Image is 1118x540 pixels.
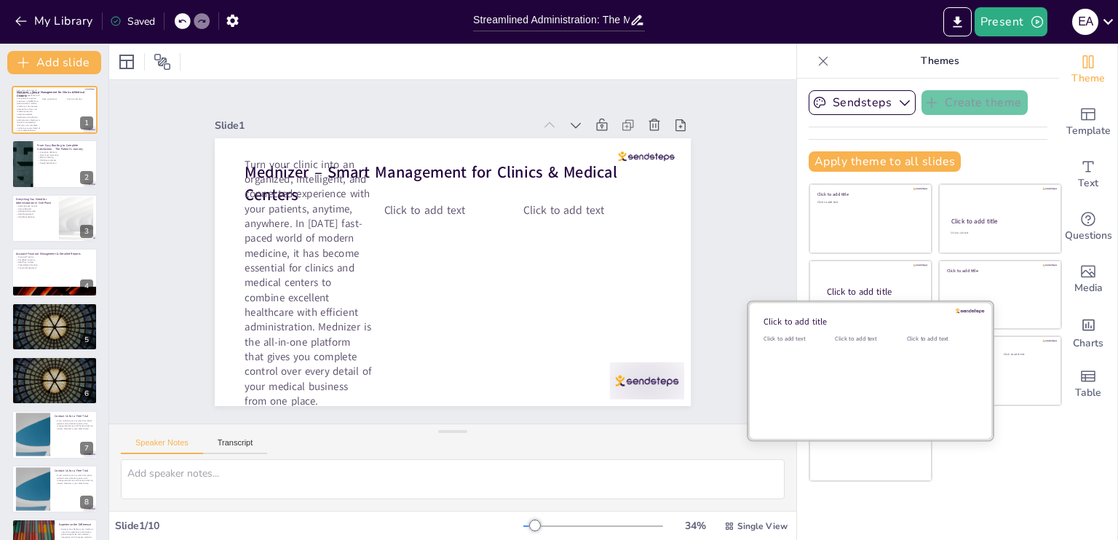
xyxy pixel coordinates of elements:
button: Sendsteps [809,90,916,115]
p: If you’re looking for a system that makes patient communication easier, clinic management faster,... [55,420,93,431]
div: 5 [80,333,93,346]
p: Efficient Waiting [37,156,93,159]
p: Clear Balance Tracking [16,264,93,267]
span: Media [1074,280,1103,296]
span: Click to add text [530,226,611,266]
p: Role Management [16,213,55,215]
div: Slide 1 [263,51,571,162]
div: 34 % [678,519,713,533]
p: Contact Us for a Free Trial [55,468,93,472]
p: Mednizer is more than just an appointment booking system—it is your partner in delivering better ... [16,308,93,316]
p: Financial Tracking [16,256,93,259]
p: Direct Communication [37,153,93,156]
p: Themes [835,44,1044,79]
div: Saved [110,15,155,28]
div: 3 [12,194,98,242]
span: Template [1066,123,1111,139]
p: Mednizer is more than just an appointment booking system—it is your partner in delivering better ... [16,362,93,370]
div: Click to add title [764,316,972,327]
span: Theme [1071,71,1105,87]
button: Apply theme to all slides [809,151,961,172]
p: Everything You Need for Administration in One Place [16,197,55,205]
div: Change the overall theme [1059,44,1117,96]
div: 7 [80,442,93,455]
span: Click to add text [397,183,479,223]
div: Get real-time input from your audience [1059,201,1117,253]
p: Simplified Invoicing [16,258,93,261]
button: My Library [11,9,99,33]
p: Experience the Difference [59,523,93,527]
div: 2 [80,171,93,184]
div: 2 [12,140,98,188]
p: Turn your clinic into an organized, intelligent, and connected experience with your patients, any... [207,98,405,376]
span: Position [154,53,171,71]
div: 1 [80,116,93,130]
strong: Mednizer – Smart Management for Clinics & Medical Centers [17,90,84,98]
div: 1 [12,86,98,134]
p: Content Management [16,266,93,269]
div: 4 [12,248,98,296]
div: Click to add title [947,344,1051,349]
div: Click to add title [951,217,1048,226]
input: Insert title [473,9,630,31]
p: If you’re looking for a system that makes patient communication easier, clinic management faster,... [55,474,93,485]
span: Table [1075,385,1101,401]
button: Create theme [921,90,1028,115]
div: 4 [80,279,93,293]
div: Add text boxes [1059,148,1117,201]
p: Turn your clinic into an organized, intelligent, and connected experience with your patients, any... [17,90,40,135]
button: Add slide [7,51,101,74]
div: Click to add text [835,335,900,343]
div: Add charts and graphs [1059,306,1117,358]
p: Why Mednizer? [16,304,93,309]
button: Speaker Notes [121,438,203,454]
div: Add ready made slides [1059,96,1117,148]
p: Secure Records [16,207,55,210]
span: Text [1078,175,1098,191]
div: 8 [80,496,93,509]
button: Export to PowerPoint [943,7,972,36]
div: E A [1072,9,1098,35]
button: Transcript [203,438,268,454]
div: Slide 1 / 10 [115,519,523,533]
div: Click to add text [817,201,921,205]
div: 6 [12,357,98,405]
div: Layout [115,50,138,74]
span: Questions [1065,228,1112,244]
div: Click to add title [947,267,1051,273]
div: Click to add text [907,335,972,343]
p: Dashboard Overview [16,210,55,213]
button: E A [1072,7,1098,36]
div: 8 [12,465,98,513]
p: Multi-Device Access [37,159,93,162]
p: Contact Us for a Free Trial [55,414,93,418]
div: Click to add text [764,335,829,343]
p: Administrative Control [16,205,55,207]
div: Click to add text [1004,353,1050,357]
div: 3 [80,225,93,238]
span: Single View [737,520,788,532]
p: Flexible Scheduling [16,215,55,218]
div: Add a table [1059,358,1117,410]
span: Charts [1073,335,1103,352]
p: Innovative Solutions [37,151,93,154]
div: Click to add title [827,286,920,298]
button: Present [975,7,1047,36]
div: Click to add title [817,191,921,197]
strong: Mednizer – Smart Management for Clinics & Medical Centers [269,102,637,237]
div: 5 [12,303,98,351]
p: Discover how Mednizer can transform your clinic operations and enhance patient experience with se... [59,528,93,539]
div: Click to add text [951,231,1047,235]
div: Add images, graphics, shapes or video [1059,253,1117,306]
div: 7 [12,410,98,458]
p: Overall Satisfaction [37,161,93,164]
p: Why Mednizer? [16,359,93,363]
div: 6 [80,387,93,400]
p: Real-Time Insights [16,261,93,264]
span: Click to add text [42,98,57,100]
p: From Easy Booking to Complete Satisfaction – The Patient’s Journey [37,143,93,151]
p: Accurate Financial Management & Detailed Reports [16,252,93,256]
